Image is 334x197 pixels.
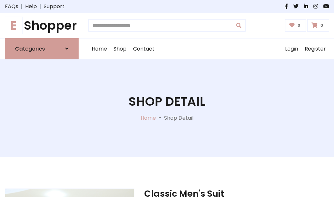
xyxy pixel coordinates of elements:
span: E [5,17,23,34]
a: FAQs [5,3,18,10]
a: Shop [110,38,130,59]
a: Contact [130,38,158,59]
span: 0 [296,23,302,28]
p: - [156,114,164,122]
a: Home [141,114,156,122]
a: Support [44,3,65,10]
h1: Shop Detail [129,94,205,109]
span: | [18,3,25,10]
a: Register [301,38,329,59]
span: 0 [319,23,325,28]
a: 0 [285,19,306,32]
a: Home [88,38,110,59]
span: | [37,3,44,10]
a: Login [282,38,301,59]
h6: Categories [15,46,45,52]
a: EShopper [5,18,79,33]
h1: Shopper [5,18,79,33]
p: Shop Detail [164,114,193,122]
a: 0 [307,19,329,32]
a: Categories [5,38,79,59]
a: Help [25,3,37,10]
